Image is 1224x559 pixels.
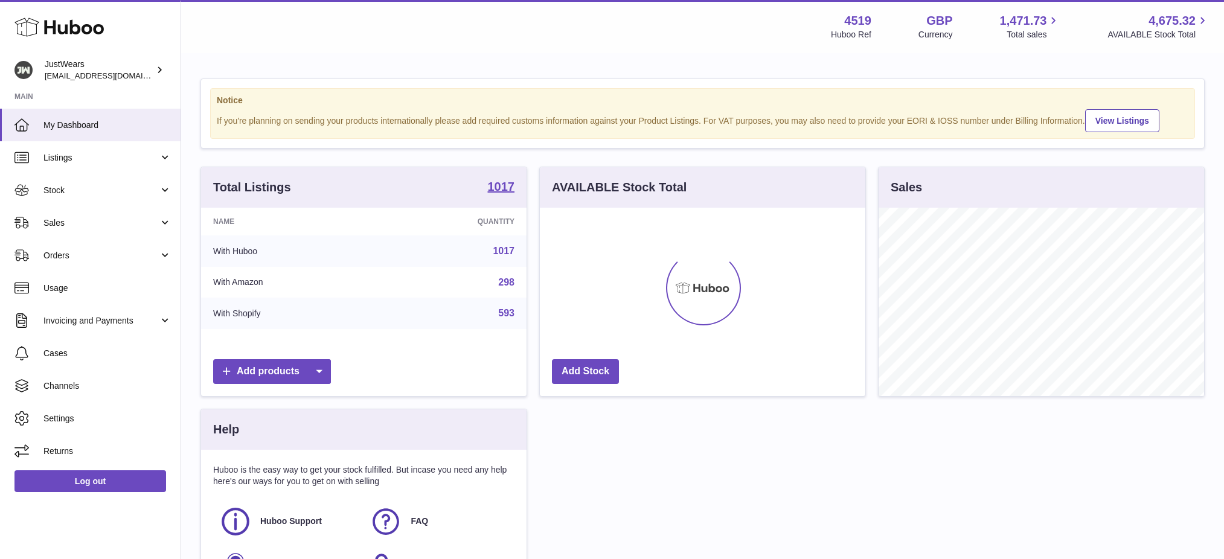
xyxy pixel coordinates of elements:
span: My Dashboard [43,120,171,131]
a: Add products [213,359,331,384]
span: Listings [43,152,159,164]
span: [EMAIL_ADDRESS][DOMAIN_NAME] [45,71,178,80]
span: FAQ [411,516,428,527]
th: Quantity [379,208,527,235]
a: 593 [498,308,514,318]
strong: 1017 [487,180,514,193]
span: AVAILABLE Stock Total [1107,29,1210,40]
span: 4,675.32 [1149,13,1196,29]
td: With Amazon [201,267,379,298]
th: Name [201,208,379,235]
strong: 4519 [844,13,871,29]
a: 4,675.32 AVAILABLE Stock Total [1107,13,1210,40]
span: 1,471.73 [1000,13,1047,29]
span: Usage [43,283,171,294]
span: Returns [43,446,171,457]
a: 1017 [493,246,514,256]
span: Sales [43,217,159,229]
span: Stock [43,185,159,196]
div: If you're planning on sending your products internationally please add required customs informati... [217,107,1188,132]
strong: GBP [926,13,952,29]
span: Huboo Support [260,516,322,527]
td: With Huboo [201,235,379,267]
a: 1017 [487,180,514,195]
a: View Listings [1085,109,1159,132]
h3: AVAILABLE Stock Total [552,179,687,196]
h3: Help [213,421,239,438]
div: Huboo Ref [831,29,871,40]
a: 1,471.73 Total sales [1000,13,1061,40]
span: Cases [43,348,171,359]
div: JustWears [45,59,153,81]
h3: Total Listings [213,179,291,196]
span: Settings [43,413,171,424]
a: FAQ [370,505,508,538]
a: Huboo Support [219,505,357,538]
strong: Notice [217,95,1188,106]
div: Currency [918,29,953,40]
td: With Shopify [201,298,379,329]
a: Log out [14,470,166,492]
img: internalAdmin-4519@internal.huboo.com [14,61,33,79]
span: Orders [43,250,159,261]
a: 298 [498,277,514,287]
p: Huboo is the easy way to get your stock fulfilled. But incase you need any help here's our ways f... [213,464,514,487]
span: Total sales [1007,29,1060,40]
span: Invoicing and Payments [43,315,159,327]
span: Channels [43,380,171,392]
h3: Sales [891,179,922,196]
a: Add Stock [552,359,619,384]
